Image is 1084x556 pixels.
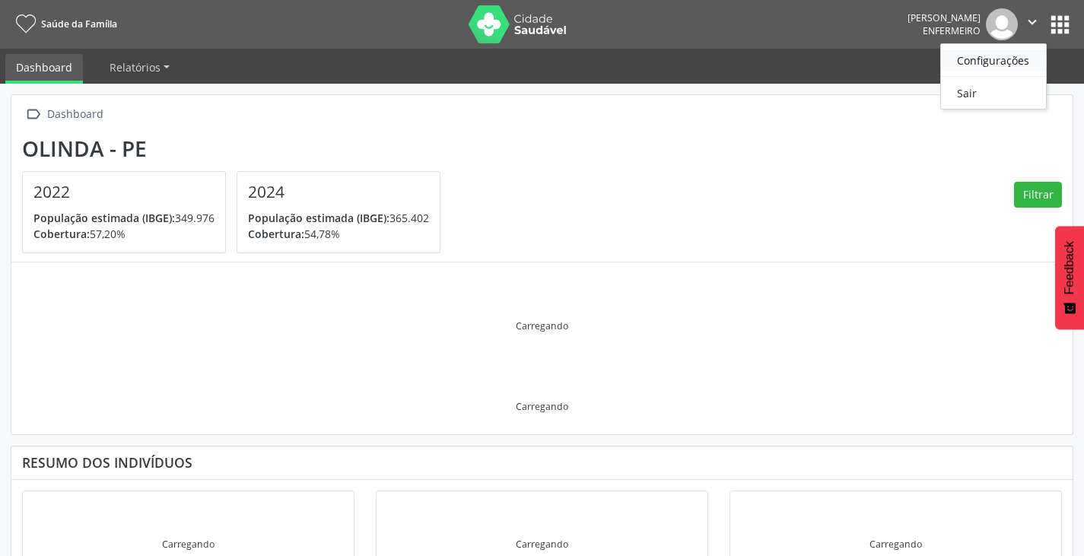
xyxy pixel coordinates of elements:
[248,226,429,242] p: 54,78%
[33,227,90,241] span: Cobertura:
[516,538,568,551] div: Carregando
[1014,182,1062,208] button: Filtrar
[248,227,304,241] span: Cobertura:
[908,11,981,24] div: [PERSON_NAME]
[1024,14,1041,30] i: 
[941,49,1046,71] a: Configurações
[22,103,44,125] i: 
[162,538,215,551] div: Carregando
[22,454,1062,471] div: Resumo dos indivíduos
[248,211,389,225] span: População estimada (IBGE):
[1055,226,1084,329] button: Feedback - Mostrar pesquisa
[986,8,1018,40] img: img
[1047,11,1073,38] button: apps
[1063,241,1076,294] span: Feedback
[941,82,1046,103] a: Sair
[110,60,161,75] span: Relatórios
[33,210,215,226] p: 349.976
[44,103,106,125] div: Dashboard
[5,54,83,84] a: Dashboard
[516,319,568,332] div: Carregando
[516,400,568,413] div: Carregando
[22,136,451,161] div: Olinda - PE
[33,183,215,202] h4: 2022
[248,183,429,202] h4: 2024
[33,211,175,225] span: População estimada (IBGE):
[99,54,180,81] a: Relatórios
[22,103,106,125] a:  Dashboard
[248,210,429,226] p: 365.402
[923,24,981,37] span: Enfermeiro
[11,11,117,37] a: Saúde da Família
[1018,8,1047,40] button: 
[41,17,117,30] span: Saúde da Família
[869,538,922,551] div: Carregando
[33,226,215,242] p: 57,20%
[940,43,1047,110] ul: 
